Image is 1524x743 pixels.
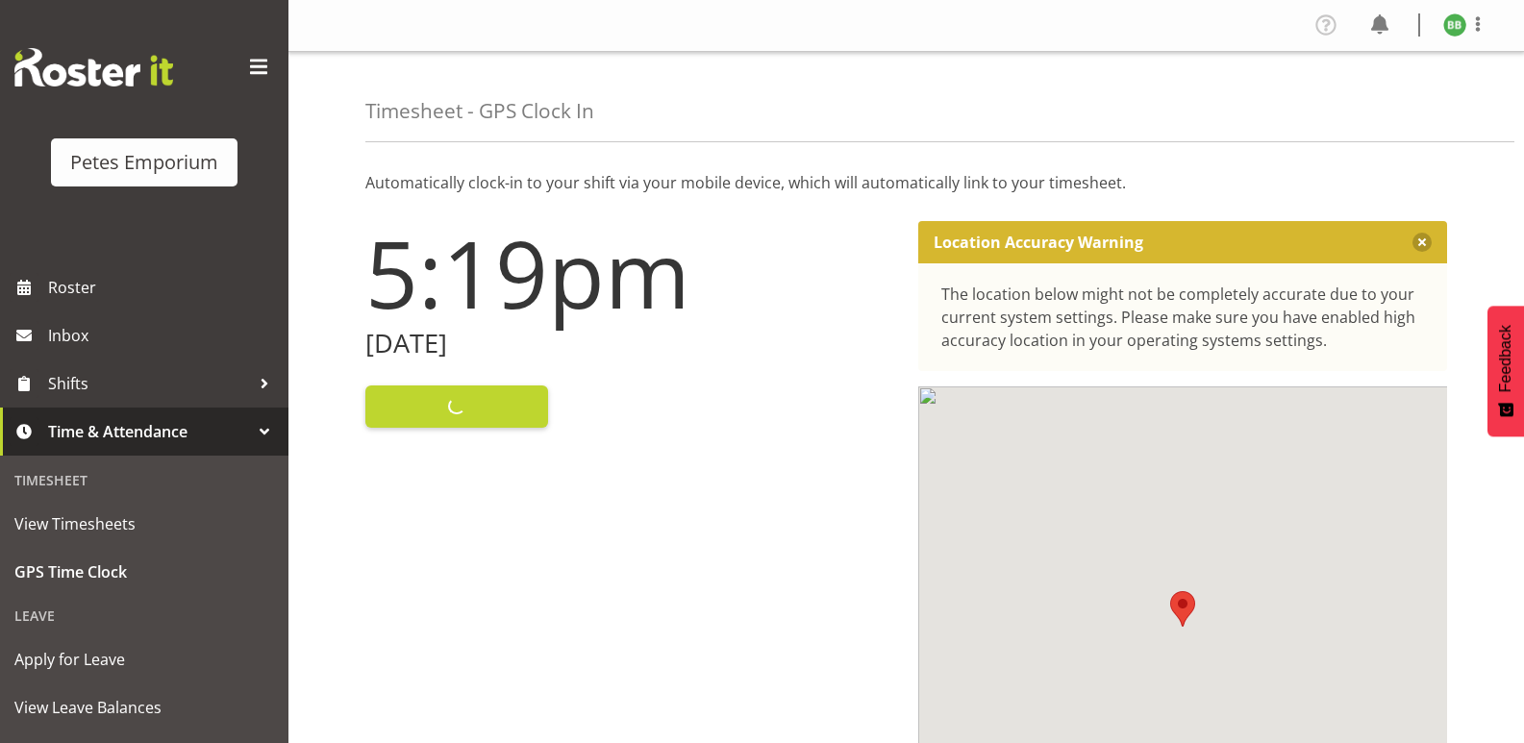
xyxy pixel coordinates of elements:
[14,509,274,538] span: View Timesheets
[70,148,218,177] div: Petes Emporium
[941,283,1425,352] div: The location below might not be completely accurate due to your current system settings. Please m...
[1412,233,1432,252] button: Close message
[365,221,895,325] h1: 5:19pm
[365,329,895,359] h2: [DATE]
[14,48,173,87] img: Rosterit website logo
[365,100,594,122] h4: Timesheet - GPS Clock In
[365,171,1447,194] p: Automatically clock-in to your shift via your mobile device, which will automatically link to you...
[5,596,284,635] div: Leave
[1487,306,1524,436] button: Feedback - Show survey
[14,557,274,586] span: GPS Time Clock
[48,321,279,350] span: Inbox
[48,273,279,302] span: Roster
[48,417,250,446] span: Time & Attendance
[5,683,284,731] a: View Leave Balances
[1497,325,1514,392] span: Feedback
[934,233,1143,252] p: Location Accuracy Warning
[5,548,284,596] a: GPS Time Clock
[14,645,274,674] span: Apply for Leave
[48,369,250,398] span: Shifts
[5,500,284,548] a: View Timesheets
[1443,13,1466,37] img: beena-bist9974.jpg
[5,635,284,683] a: Apply for Leave
[5,460,284,500] div: Timesheet
[14,693,274,722] span: View Leave Balances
